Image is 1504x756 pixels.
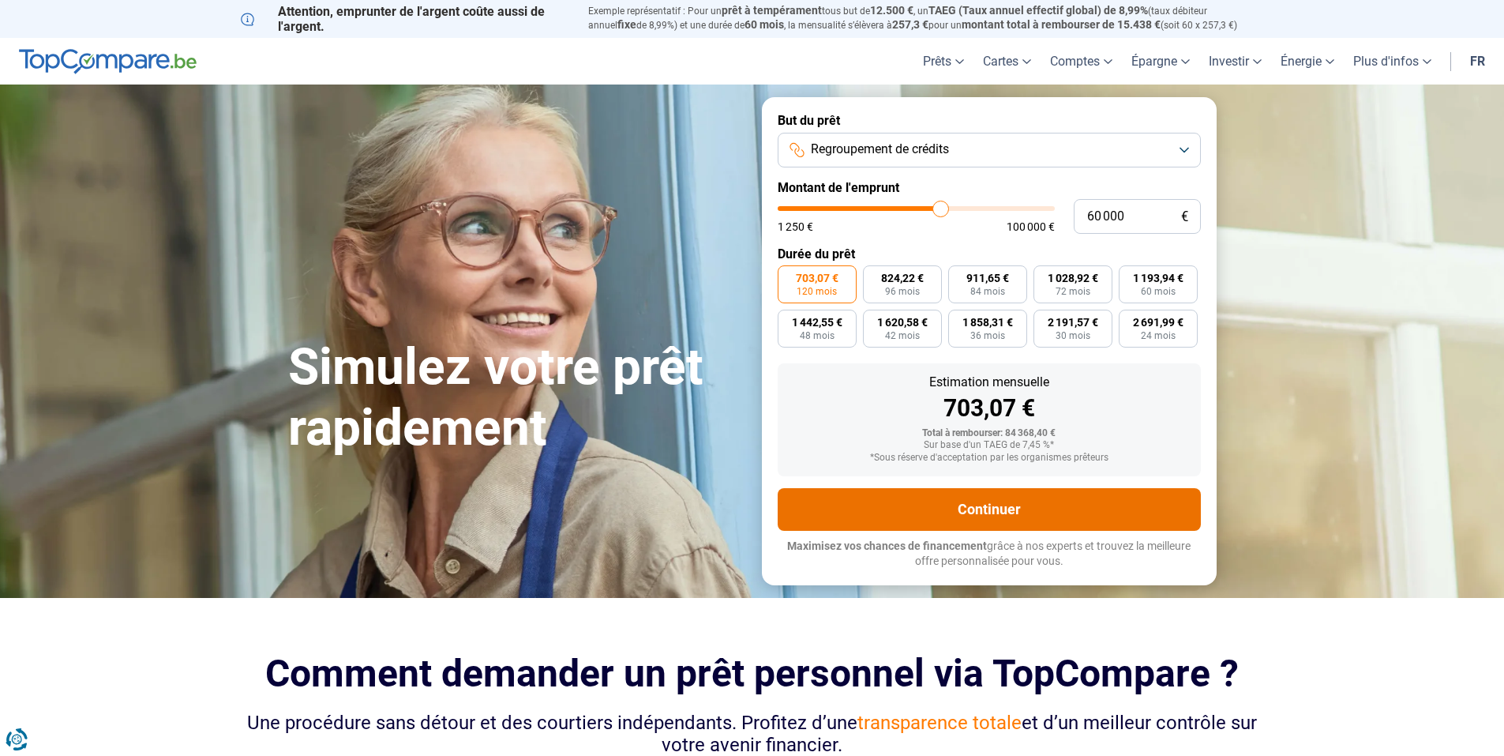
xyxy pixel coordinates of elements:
span: 60 mois [1141,287,1176,296]
div: Total à rembourser: 84 368,40 € [790,428,1188,439]
a: Épargne [1122,38,1199,85]
div: Estimation mensuelle [790,376,1188,389]
label: Durée du prêt [778,246,1201,261]
span: 1 858,31 € [962,317,1013,328]
span: 1 442,55 € [792,317,842,328]
span: 24 mois [1141,331,1176,340]
a: fr [1461,38,1495,85]
span: 120 mois [797,287,837,296]
img: TopCompare [19,49,197,74]
span: Regroupement de crédits [811,141,949,158]
label: But du prêt [778,113,1201,128]
span: 42 mois [885,331,920,340]
span: 1 620,58 € [877,317,928,328]
span: 100 000 € [1007,221,1055,232]
span: 12.500 € [870,4,913,17]
span: transparence totale [857,712,1022,734]
a: Investir [1199,38,1271,85]
span: TAEG (Taux annuel effectif global) de 8,99% [928,4,1148,17]
p: grâce à nos experts et trouvez la meilleure offre personnalisée pour vous. [778,539,1201,570]
span: 257,3 € [892,18,928,31]
a: Prêts [913,38,973,85]
p: Exemple représentatif : Pour un tous but de , un (taux débiteur annuel de 8,99%) et une durée de ... [588,4,1264,32]
h1: Simulez votre prêt rapidement [288,337,743,459]
span: 703,07 € [796,273,838,284]
button: Regroupement de crédits [778,133,1201,167]
a: Plus d'infos [1344,38,1441,85]
p: Attention, emprunter de l'argent coûte aussi de l'argent. [241,4,569,34]
a: Énergie [1271,38,1344,85]
a: Cartes [973,38,1041,85]
label: Montant de l'emprunt [778,180,1201,195]
span: € [1181,210,1188,224]
div: Sur base d'un TAEG de 7,45 %* [790,440,1188,451]
span: 2 191,57 € [1048,317,1098,328]
div: 703,07 € [790,397,1188,420]
span: montant total à rembourser de 15.438 € [962,18,1161,31]
span: 1 028,92 € [1048,273,1098,284]
span: 96 mois [885,287,920,296]
span: 72 mois [1056,287,1090,296]
span: 30 mois [1056,331,1090,340]
span: 36 mois [970,331,1005,340]
span: 84 mois [970,287,1005,296]
span: fixe [617,18,636,31]
span: 1 250 € [778,221,813,232]
span: prêt à tempérament [722,4,822,17]
button: Continuer [778,488,1201,531]
a: Comptes [1041,38,1122,85]
span: 911,65 € [966,273,1009,284]
span: Maximisez vos chances de financement [787,540,987,552]
span: 2 691,99 € [1133,317,1183,328]
div: *Sous réserve d'acceptation par les organismes prêteurs [790,453,1188,464]
span: 1 193,94 € [1133,273,1183,284]
span: 824,22 € [881,273,924,284]
h2: Comment demander un prêt personnel via TopCompare ? [241,652,1264,695]
span: 60 mois [744,18,784,31]
span: 48 mois [800,331,835,340]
